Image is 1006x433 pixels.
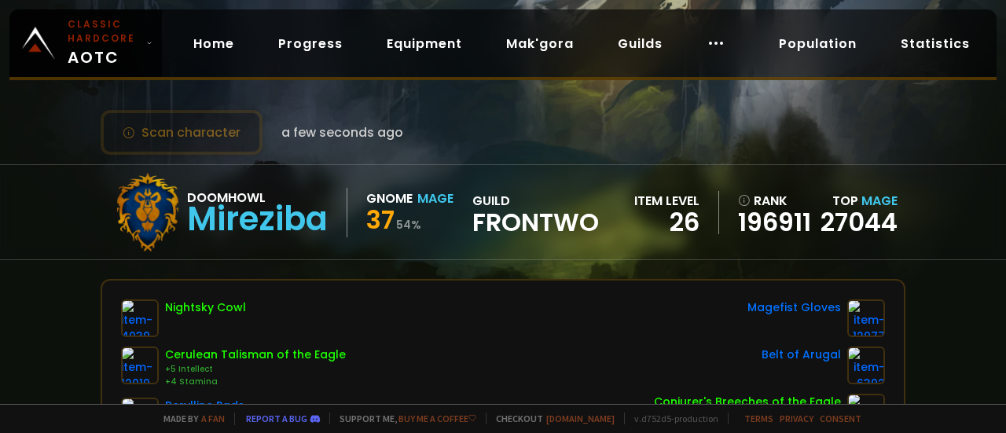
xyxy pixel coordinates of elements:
[738,191,811,211] div: rank
[888,28,982,60] a: Statistics
[154,413,225,424] span: Made by
[281,123,403,142] span: a few seconds ago
[821,204,898,240] a: 27044
[624,413,718,424] span: v. d752d5 - production
[494,28,586,60] a: Mak'gora
[546,413,615,424] a: [DOMAIN_NAME]
[847,347,885,384] img: item-6392
[187,188,328,207] div: Doomhowl
[747,299,841,316] div: Magefist Gloves
[762,347,841,363] div: Belt of Arugal
[165,363,346,376] div: +5 Intellect
[847,299,885,337] img: item-12977
[181,28,247,60] a: Home
[121,299,159,337] img: item-4039
[472,211,599,234] span: Frontwo
[68,17,140,46] small: Classic Hardcore
[374,28,475,60] a: Equipment
[417,189,453,208] div: Mage
[165,398,244,414] div: Berylline Pads
[634,191,699,211] div: item level
[605,28,675,60] a: Guilds
[121,347,159,384] img: item-12019
[266,28,355,60] a: Progress
[246,413,307,424] a: Report a bug
[201,413,225,424] a: a fan
[861,192,898,210] span: Mage
[68,17,140,69] span: AOTC
[472,191,599,234] div: guild
[820,413,861,424] a: Consent
[9,9,162,77] a: Classic HardcoreAOTC
[634,211,699,234] div: 26
[654,394,841,410] div: Conjurer's Breeches of the Eagle
[187,207,328,231] div: Mireziba
[398,413,476,424] a: Buy me a coffee
[366,202,395,237] span: 37
[780,413,813,424] a: Privacy
[766,28,869,60] a: Population
[486,413,615,424] span: Checkout
[165,299,246,316] div: Nightsky Cowl
[101,110,263,155] button: Scan character
[738,211,811,234] a: 196911
[165,376,346,388] div: +4 Stamina
[744,413,773,424] a: Terms
[165,347,346,363] div: Cerulean Talisman of the Eagle
[821,191,898,211] div: Top
[366,189,413,208] div: Gnome
[329,413,476,424] span: Support me,
[396,217,421,233] small: 54 %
